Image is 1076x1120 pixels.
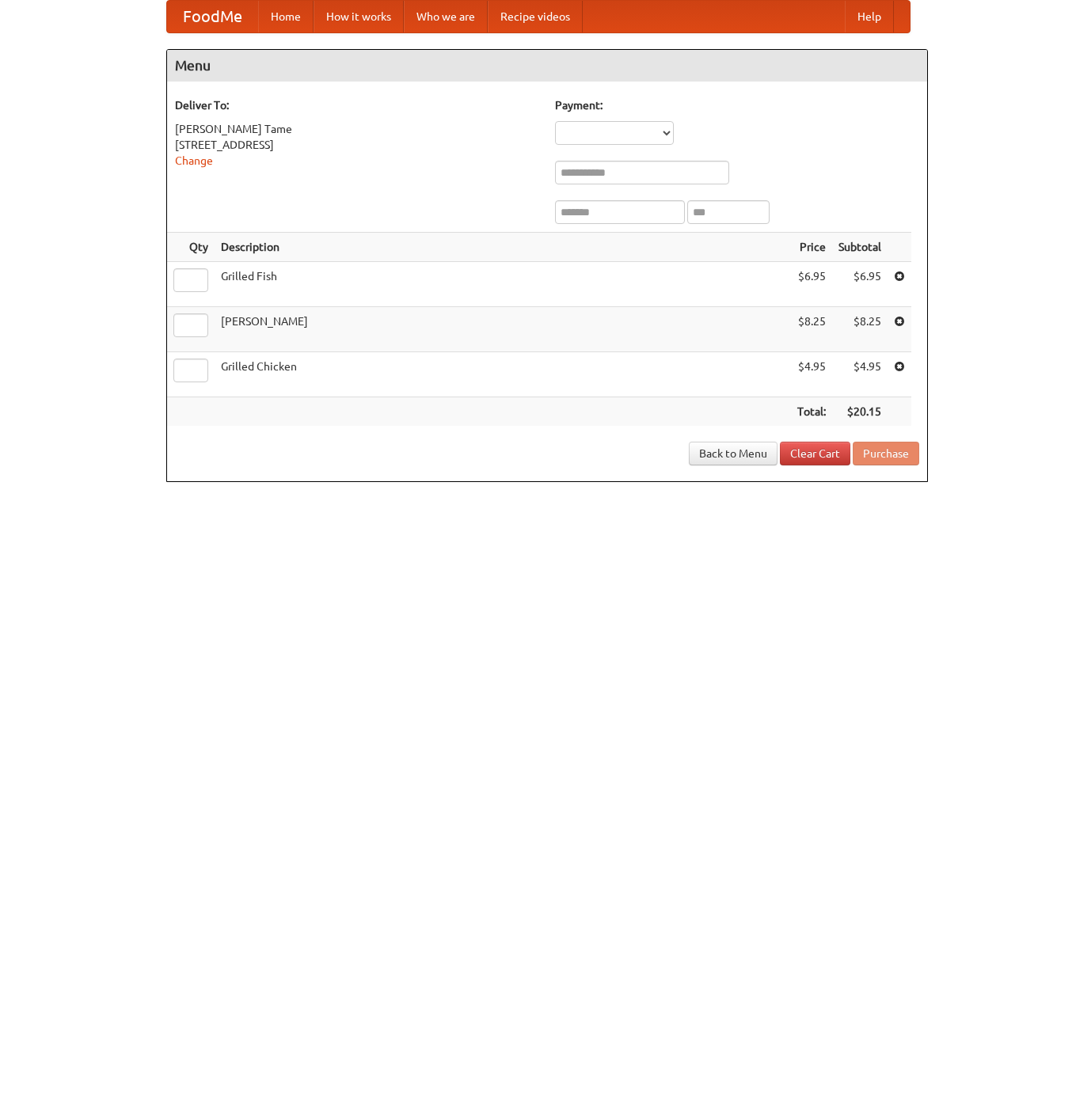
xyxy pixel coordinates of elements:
[555,97,919,113] h5: Payment:
[791,233,832,262] th: Price
[175,97,539,113] h5: Deliver To:
[791,352,832,397] td: $4.95
[832,352,888,397] td: $4.95
[791,397,832,427] th: Total:
[167,233,215,262] th: Qty
[832,307,888,352] td: $8.25
[215,352,791,397] td: Grilled Chicken
[175,154,213,167] a: Change
[832,233,888,262] th: Subtotal
[853,442,919,465] button: Purchase
[167,50,927,82] h4: Menu
[215,307,791,352] td: [PERSON_NAME]
[832,262,888,307] td: $6.95
[175,121,539,137] div: [PERSON_NAME] Tame
[791,307,832,352] td: $8.25
[404,1,488,32] a: Who we are
[689,442,778,465] a: Back to Menu
[258,1,314,32] a: Home
[845,1,894,32] a: Help
[488,1,583,32] a: Recipe videos
[780,442,850,465] a: Clear Cart
[791,262,832,307] td: $6.95
[215,233,791,262] th: Description
[167,1,258,32] a: FoodMe
[314,1,404,32] a: How it works
[832,397,888,427] th: $20.15
[175,137,539,153] div: [STREET_ADDRESS]
[215,262,791,307] td: Grilled Fish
